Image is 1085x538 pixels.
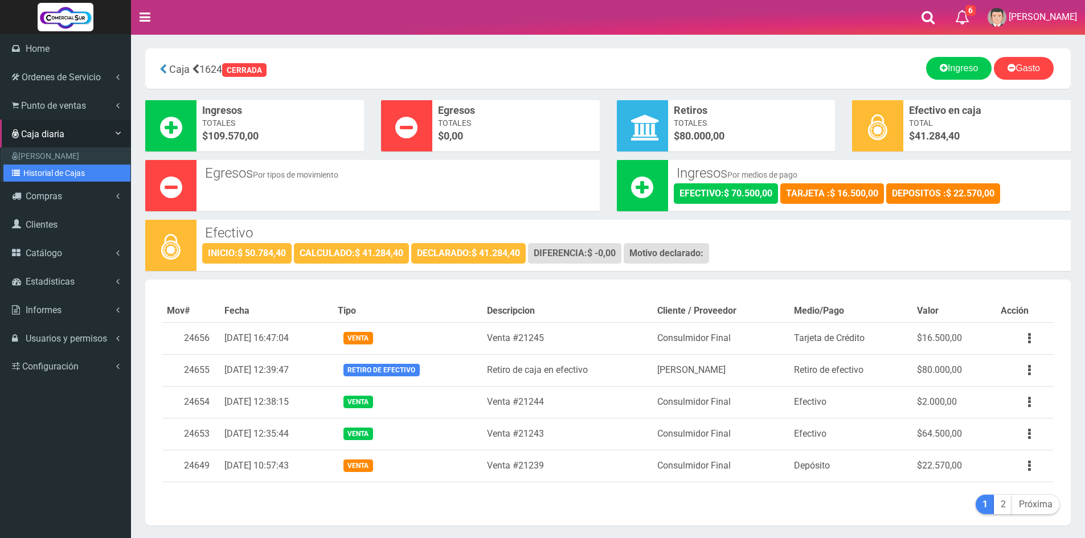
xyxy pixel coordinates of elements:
[21,100,86,111] span: Punto de ventas
[154,57,457,80] div: 1624
[912,300,996,322] th: Valor
[26,219,58,230] span: Clientes
[333,300,482,322] th: Tipo
[912,322,996,354] td: $16.500,00
[26,191,62,202] span: Compras
[438,103,594,118] span: Egresos
[482,322,653,354] td: Venta #21245
[789,300,913,322] th: Medio/Pago
[205,166,591,180] h3: Egresos
[22,361,79,372] span: Configuración
[162,354,220,386] td: 24655
[653,386,789,418] td: Consulmidor Final
[202,117,358,129] span: Totales
[674,103,830,118] span: Retiros
[996,300,1054,322] th: Acción
[26,276,75,287] span: Estadisticas
[674,117,830,129] span: Totales
[26,43,50,54] span: Home
[205,225,1062,240] h3: Efectivo
[912,418,996,450] td: $64.500,00
[528,243,621,264] div: DIFERENCIA:
[1009,11,1077,22] span: [PERSON_NAME]
[674,129,830,143] span: $
[677,166,1063,180] h3: Ingresos
[444,130,463,142] font: 0,00
[653,418,789,450] td: Consulmidor Final
[220,386,334,418] td: [DATE] 12:38:15
[679,130,724,142] font: 80.000,00
[343,428,372,440] span: Venta
[26,333,107,344] span: Usuarios y permisos
[220,354,334,386] td: [DATE] 12:39:47
[994,57,1054,80] a: Gasto
[38,3,93,31] img: Logo grande
[202,129,358,143] span: $
[789,418,913,450] td: Efectivo
[220,450,334,482] td: [DATE] 10:57:43
[3,165,130,182] a: Historial de Cajas
[724,188,772,199] strong: $ 70.500,00
[220,418,334,450] td: [DATE] 12:35:44
[915,130,960,142] span: 41.284,40
[1012,495,1059,515] a: Próxima
[482,450,653,482] td: Venta #21239
[343,364,419,376] span: Retiro de efectivo
[294,243,409,264] div: CALCULADO:
[482,300,653,322] th: Descripcion
[909,117,1065,129] span: Total
[886,183,1000,204] div: DEPOSITOS :
[162,450,220,482] td: 24649
[202,103,358,118] span: Ingresos
[220,300,334,322] th: Fecha
[202,243,292,264] div: INICIO:
[343,332,372,344] span: Venta
[162,418,220,450] td: 24653
[26,248,62,258] span: Catálogo
[162,300,220,322] th: Mov#
[946,188,994,199] strong: $ 22.570,00
[222,63,267,77] div: CERRADA
[926,57,992,80] a: Ingreso
[909,129,1065,143] span: $
[780,183,884,204] div: TARJETA :
[438,129,594,143] span: $
[789,354,913,386] td: Retiro de efectivo
[912,450,996,482] td: $22.570,00
[830,188,878,199] strong: $ 16.500,00
[653,300,789,322] th: Cliente / Proveedor
[411,243,526,264] div: DECLARADO:
[653,354,789,386] td: [PERSON_NAME]
[912,354,996,386] td: $80.000,00
[988,8,1006,27] img: User Image
[982,499,988,510] b: 1
[355,248,403,258] strong: $ 41.284,40
[438,117,594,129] span: Totales
[624,243,709,264] div: Motivo declarado:
[343,396,372,408] span: Venta
[482,418,653,450] td: Venta #21243
[789,322,913,354] td: Tarjeta de Crédito
[26,305,62,315] span: Informes
[482,354,653,386] td: Retiro de caja en efectivo
[22,72,101,83] span: Ordenes de Servicio
[727,170,797,179] small: Por medios de pago
[965,5,976,16] span: 6
[238,248,286,258] strong: $ 50.784,40
[909,103,1065,118] span: Efectivo en caja
[674,183,778,204] div: EFECTIVO:
[912,386,996,418] td: $2.000,00
[220,322,334,354] td: [DATE] 16:47:04
[253,170,338,179] small: Por tipos de movimiento
[162,386,220,418] td: 24654
[653,450,789,482] td: Consulmidor Final
[208,130,259,142] font: 109.570,00
[169,63,190,75] span: Caja
[789,450,913,482] td: Depósito
[653,322,789,354] td: Consulmidor Final
[789,386,913,418] td: Efectivo
[162,322,220,354] td: 24656
[472,248,520,258] strong: $ 41.284,40
[482,386,653,418] td: Venta #21244
[994,495,1013,515] a: 2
